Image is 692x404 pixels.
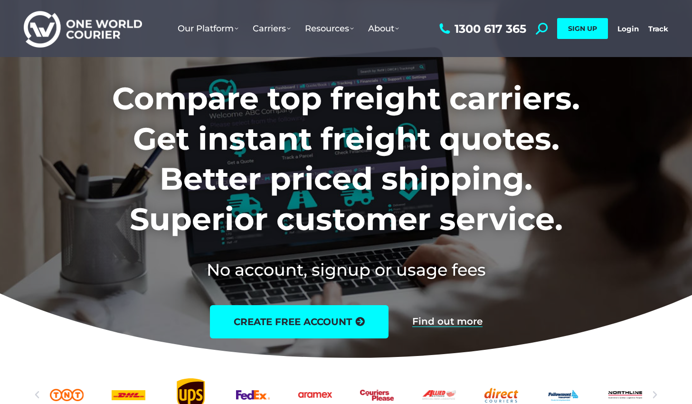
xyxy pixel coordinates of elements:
a: Find out more [412,317,483,327]
h1: Compare top freight carriers. Get instant freight quotes. Better priced shipping. Superior custom... [49,78,643,239]
a: Login [617,24,639,33]
span: Carriers [253,23,291,34]
span: SIGN UP [568,24,597,33]
img: One World Courier [24,10,142,48]
a: Track [648,24,668,33]
a: Carriers [246,14,298,43]
a: 1300 617 365 [437,23,526,35]
a: Resources [298,14,361,43]
span: Resources [305,23,354,34]
span: Our Platform [178,23,238,34]
h2: No account, signup or usage fees [49,258,643,281]
a: SIGN UP [557,18,608,39]
span: About [368,23,399,34]
a: Our Platform [171,14,246,43]
a: About [361,14,406,43]
a: create free account [210,305,389,338]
